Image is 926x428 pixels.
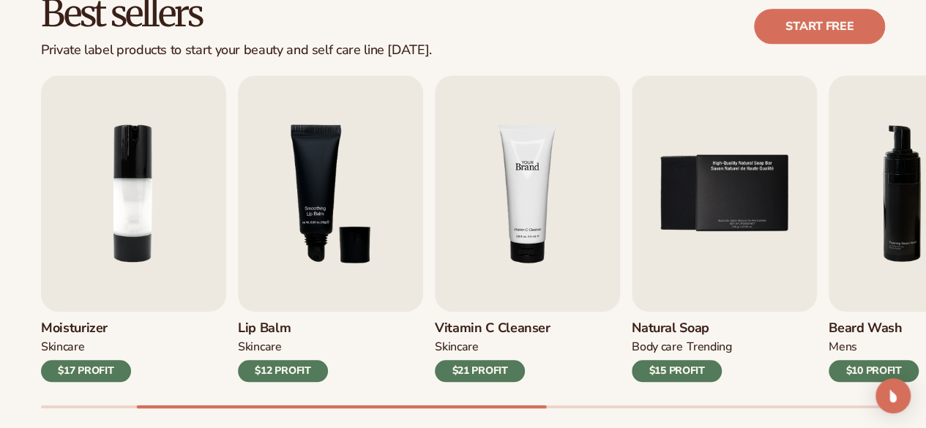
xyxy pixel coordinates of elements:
h3: Beard Wash [829,320,919,337]
div: mens [829,339,857,355]
a: 3 / 9 [238,75,423,382]
div: SKINCARE [41,339,84,355]
div: $12 PROFIT [238,360,328,382]
div: $17 PROFIT [41,360,131,382]
div: Skincare [435,339,478,355]
div: Private label products to start your beauty and self care line [DATE]. [41,42,432,59]
img: Shopify Image 8 [435,75,620,312]
a: Start free [754,9,885,44]
a: 4 / 9 [435,75,620,382]
div: $21 PROFIT [435,360,525,382]
div: TRENDING [687,339,731,355]
div: $15 PROFIT [632,360,722,382]
div: $10 PROFIT [829,360,919,382]
h3: Vitamin C Cleanser [435,320,550,337]
a: 5 / 9 [632,75,817,382]
div: BODY Care [632,339,682,355]
div: SKINCARE [238,339,281,355]
h3: Lip Balm [238,320,328,337]
h3: Natural Soap [632,320,732,337]
h3: Moisturizer [41,320,131,337]
div: Open Intercom Messenger [875,378,911,413]
a: 2 / 9 [41,75,226,382]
